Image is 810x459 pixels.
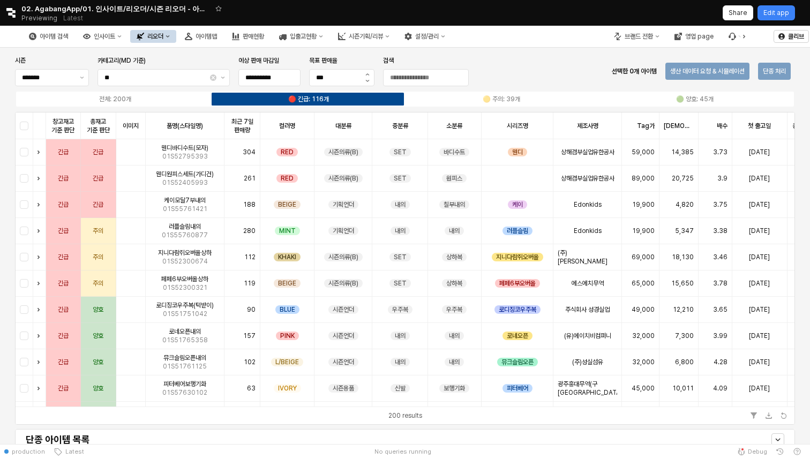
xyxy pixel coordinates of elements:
span: 양호 [93,358,103,366]
span: KHAKI [278,253,296,261]
span: 내의 [395,200,406,209]
span: 품명(스타일명) [167,122,203,130]
span: 주의 [93,279,103,288]
span: 19,900 [632,200,655,209]
span: [DATE] [749,384,770,393]
label: 전체: 200개 [19,94,212,104]
span: [DATE] [749,200,770,209]
span: 기획언더 [333,200,354,209]
span: 광주홍대무역(구 [GEOGRAPHIC_DATA]) [558,380,617,397]
span: 3.65 [713,305,727,314]
div: 입출고현황 [290,33,317,40]
div: Table toolbar [16,407,794,424]
span: 웬디 [512,148,523,156]
span: 페페6부오버올상하 [161,275,208,283]
span: 지니다람쥐오버올상하 [158,249,212,257]
span: 10,011 [672,384,694,393]
div: 브랜드 전환 [607,30,666,43]
span: 로디징코우주복(턱받이) [156,301,214,310]
button: 목표 판매율 감소 [361,78,374,86]
div: 인사이트 [94,33,115,40]
button: 입출고현황 [273,30,329,43]
span: SET [394,148,407,156]
div: 시즌기획/리뷰 [332,30,396,43]
span: 3.46 [713,253,727,261]
div: Previewing Latest [21,11,89,26]
div: 아이템 검색 [40,33,68,40]
span: 304 [243,148,256,156]
span: 3.99 [713,332,727,340]
span: 주의 [93,253,103,261]
span: BLUE [280,305,295,314]
span: 4.09 [713,384,727,393]
button: 생산 데이터 요청 & 시뮬레이션 [665,63,749,80]
button: 인사이트 [77,30,128,43]
span: 검색 [383,57,394,64]
button: Releases and History [57,11,89,26]
span: 양호 [93,305,103,314]
button: Share app [723,5,753,20]
span: 01S51765358 [162,336,208,344]
div: Expand row [33,402,47,427]
span: 웬디원피스세트(가디건) [156,170,214,178]
span: [DATE] [749,279,770,288]
span: MINT [279,227,296,235]
span: 내의 [449,332,460,340]
div: 리오더 [130,30,176,43]
span: 중분류 [392,122,408,130]
div: 아이템맵 [196,33,217,40]
span: 기획언더 [333,227,354,235]
span: 긴급 [58,305,69,314]
span: 긴급 [58,200,69,209]
span: RED [281,148,294,156]
span: 시즌의류(B) [328,253,358,261]
span: 로디징코우주복 [499,305,536,314]
span: 뮤크슬림오픈내의 [163,353,206,362]
div: Expand row [33,244,47,270]
span: 시즌 [15,57,26,64]
span: 긴급 [58,148,69,156]
div: 리오더 [147,33,163,40]
span: 총재고 기준 판단 [85,117,111,134]
span: 긴급 [93,200,103,209]
span: SET [394,174,407,183]
span: 01S52300321 [163,283,207,292]
div: 영업 page [668,30,720,43]
span: 시즌의류(B) [328,279,358,288]
div: Expand row [33,192,47,217]
span: 로네오픈 [507,332,528,340]
span: 188 [243,200,256,209]
div: Expand row [33,218,47,244]
span: 이미지 [123,122,139,130]
p: 생산 데이터 요청 & 시뮬레이션 [670,67,745,76]
span: 긴급 [58,332,69,340]
span: 예상 판매 마감일 [238,57,279,64]
div: 영업 page [685,33,714,40]
span: 시즌언더 [333,305,354,314]
button: 아이템 검색 [22,30,74,43]
span: 우주복 [392,305,408,314]
span: [DATE] [749,227,770,235]
span: 119 [244,279,256,288]
span: 01S57630102 [162,388,207,397]
span: RED [281,174,294,183]
span: 20,725 [672,174,694,183]
span: 02. AgabangApp/01. 인사이트/리오더/시즌 리오더 - 아가방 [21,3,209,14]
span: [DATE] [749,253,770,261]
span: 63 [247,384,256,393]
span: 01S52405993 [162,178,208,187]
span: 90 [247,305,256,314]
span: 32,000 [632,332,655,340]
span: 긴급 [58,174,69,183]
p: Edit app [763,9,789,17]
div: 시즌기획/리뷰 [349,33,383,40]
span: 배수 [717,122,727,130]
div: Expand row [33,165,47,191]
div: 전체: 200개 [99,95,131,103]
span: 01S51761125 [163,362,207,371]
span: 157 [243,332,256,340]
span: 첫 출고일 [748,122,771,130]
span: 내의 [449,358,460,366]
